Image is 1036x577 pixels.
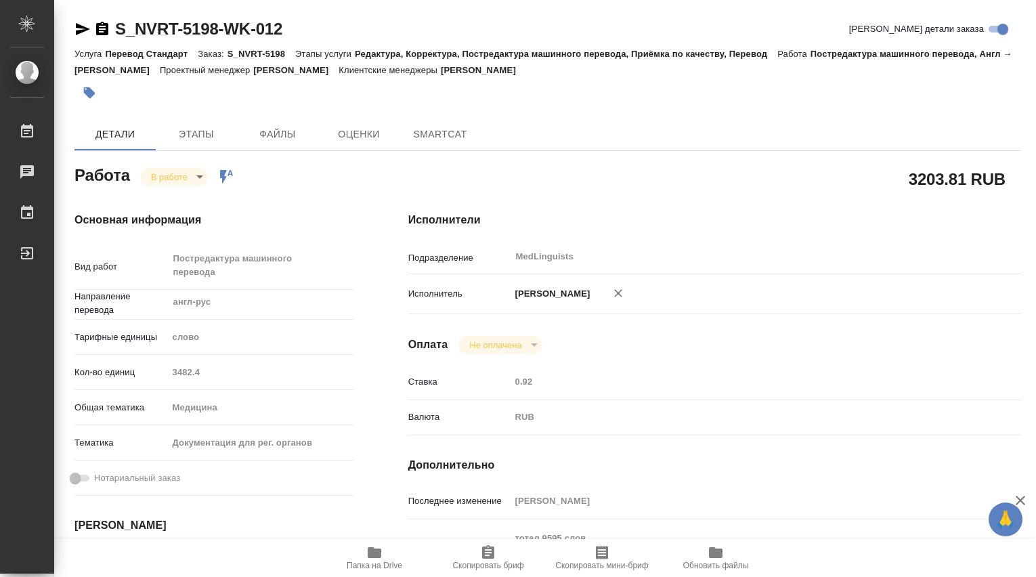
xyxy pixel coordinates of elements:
span: SmartCat [408,126,473,143]
input: Пустое поле [511,372,970,391]
a: S_NVRT-5198-WK-012 [115,20,282,38]
p: [PERSON_NAME] [253,65,339,75]
button: Папка на Drive [318,539,431,577]
p: Заказ: [198,49,227,59]
p: Направление перевода [74,290,168,317]
button: Добавить тэг [74,78,104,108]
span: 🙏 [994,505,1017,534]
button: Скопировать мини-бриф [545,539,659,577]
p: Перевод Стандарт [105,49,198,59]
h4: Дополнительно [408,457,1021,473]
div: RUB [511,406,970,429]
h4: Основная информация [74,212,354,228]
span: Нотариальный заказ [94,471,180,485]
div: Медицина [168,396,354,419]
button: Скопировать ссылку для ЯМессенджера [74,21,91,37]
div: В работе [458,336,542,354]
button: 🙏 [989,503,1022,536]
span: Скопировать мини-бриф [555,561,648,570]
p: [PERSON_NAME] [441,65,526,75]
p: Проектный менеджер [160,65,253,75]
span: Папка на Drive [347,561,402,570]
p: Вид работ [74,260,168,274]
p: Этапы услуги [295,49,355,59]
p: Кол-во единиц [74,366,168,379]
h4: Исполнители [408,212,1021,228]
p: Последнее изменение [408,494,511,508]
p: [PERSON_NAME] [511,287,590,301]
button: Не оплачена [465,339,525,351]
span: Этапы [164,126,229,143]
input: Пустое поле [168,362,354,382]
span: [PERSON_NAME] детали заказа [849,22,984,36]
textarea: тотал 9595 слов Режим правок сохранить в финальном документе [511,527,970,563]
p: S_NVRT-5198 [228,49,295,59]
p: Редактура, Корректура, Постредактура машинного перевода, Приёмка по качеству, Перевод [355,49,777,59]
p: Тарифные единицы [74,330,168,344]
button: В работе [147,171,192,183]
h2: 3203.81 RUB [909,167,1006,190]
input: Пустое поле [511,491,970,511]
button: Скопировать бриф [431,539,545,577]
h4: Оплата [408,337,448,353]
p: Клиентские менеджеры [339,65,441,75]
div: В работе [140,168,208,186]
p: Ставка [408,375,511,389]
p: Услуга [74,49,105,59]
span: Обновить файлы [683,561,749,570]
span: Скопировать бриф [452,561,523,570]
p: Валюта [408,410,511,424]
span: Файлы [245,126,310,143]
button: Обновить файлы [659,539,773,577]
p: Общая тематика [74,401,168,414]
h2: Работа [74,162,130,186]
p: Тематика [74,436,168,450]
button: Скопировать ссылку [94,21,110,37]
button: Удалить исполнителя [603,278,633,308]
h4: [PERSON_NAME] [74,517,354,534]
p: Работа [777,49,811,59]
div: Документация для рег. органов [168,431,354,454]
p: Подразделение [408,251,511,265]
span: Оценки [326,126,391,143]
span: Детали [83,126,148,143]
p: Исполнитель [408,287,511,301]
div: слово [168,326,354,349]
